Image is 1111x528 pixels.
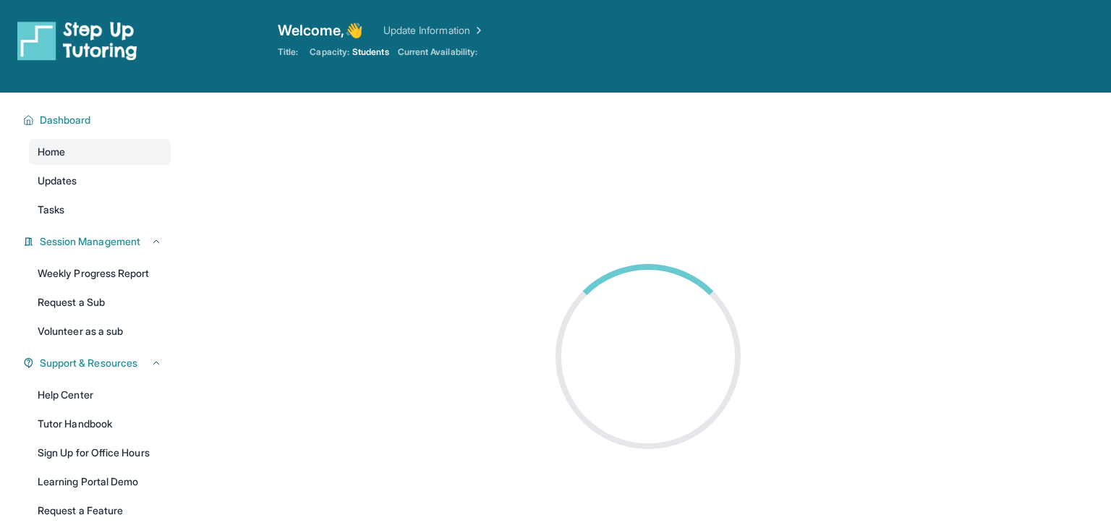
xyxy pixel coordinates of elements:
[34,356,162,370] button: Support & Resources
[352,46,389,58] span: Students
[29,260,171,286] a: Weekly Progress Report
[40,113,91,127] span: Dashboard
[278,20,363,41] span: Welcome, 👋
[398,46,477,58] span: Current Availability:
[29,469,171,495] a: Learning Portal Demo
[29,289,171,315] a: Request a Sub
[278,46,298,58] span: Title:
[310,46,349,58] span: Capacity:
[383,23,485,38] a: Update Information
[29,197,171,223] a: Tasks
[38,203,64,217] span: Tasks
[29,382,171,408] a: Help Center
[29,168,171,194] a: Updates
[470,23,485,38] img: Chevron Right
[40,234,140,249] span: Session Management
[17,20,137,61] img: logo
[38,174,77,188] span: Updates
[38,145,65,159] span: Home
[29,411,171,437] a: Tutor Handbook
[34,113,162,127] button: Dashboard
[29,440,171,466] a: Sign Up for Office Hours
[29,498,171,524] a: Request a Feature
[40,356,137,370] span: Support & Resources
[29,139,171,165] a: Home
[29,318,171,344] a: Volunteer as a sub
[34,234,162,249] button: Session Management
